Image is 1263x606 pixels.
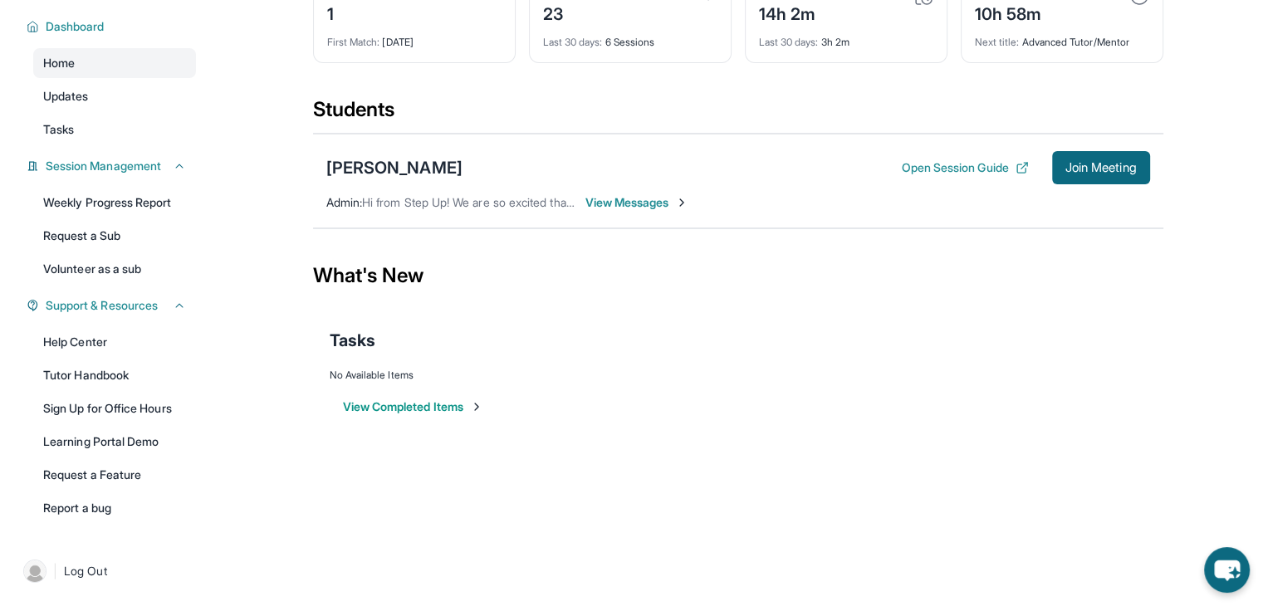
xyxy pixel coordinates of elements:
a: Request a Feature [33,460,196,490]
div: What's New [313,239,1163,312]
span: Join Meeting [1065,163,1137,173]
span: Dashboard [46,18,105,35]
span: Admin : [326,195,362,209]
button: Open Session Guide [901,159,1028,176]
img: user-img [23,560,47,583]
div: Students [313,96,1163,133]
a: Report a bug [33,493,196,523]
span: Home [43,55,75,71]
a: Tutor Handbook [33,360,196,390]
div: [DATE] [327,26,502,49]
button: Join Meeting [1052,151,1150,184]
img: Chevron-Right [675,196,688,209]
span: Updates [43,88,89,105]
button: Session Management [39,158,186,174]
div: 3h 2m [759,26,933,49]
a: Tasks [33,115,196,144]
a: Volunteer as a sub [33,254,196,284]
div: 6 Sessions [543,26,717,49]
span: Tasks [330,329,375,352]
span: Tasks [43,121,74,138]
a: Sign Up for Office Hours [33,393,196,423]
a: Request a Sub [33,221,196,251]
a: Weekly Progress Report [33,188,196,217]
span: Last 30 days : [759,36,819,48]
a: Help Center [33,327,196,357]
span: Support & Resources [46,297,158,314]
button: Dashboard [39,18,186,35]
button: chat-button [1204,547,1250,593]
a: |Log Out [17,553,196,589]
a: Updates [33,81,196,111]
a: Home [33,48,196,78]
div: No Available Items [330,369,1147,382]
span: Next title : [975,36,1020,48]
span: Session Management [46,158,161,174]
button: Support & Resources [39,297,186,314]
span: | [53,561,57,581]
div: Advanced Tutor/Mentor [975,26,1149,49]
button: View Completed Items [343,398,483,415]
a: Learning Portal Demo [33,427,196,457]
span: First Match : [327,36,380,48]
span: View Messages [585,194,689,211]
div: [PERSON_NAME] [326,156,463,179]
span: Last 30 days : [543,36,603,48]
span: Log Out [64,563,107,579]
